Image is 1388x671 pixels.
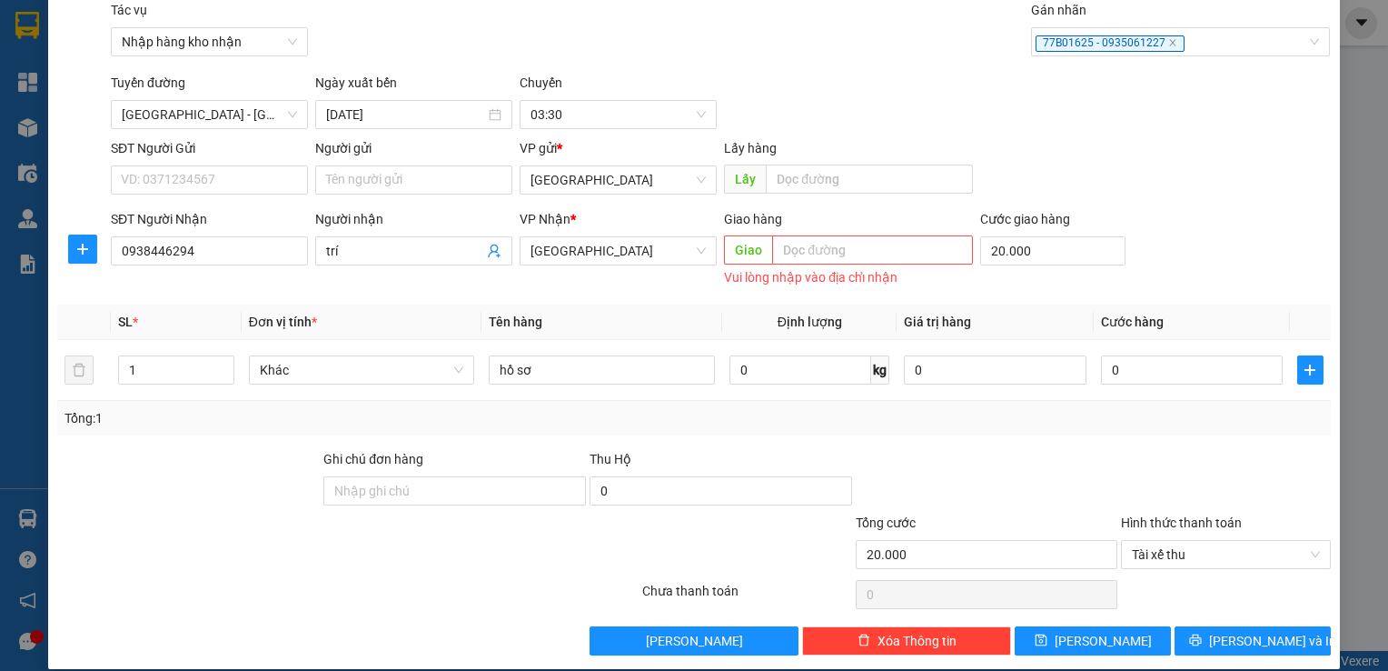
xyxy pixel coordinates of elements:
span: Tên hàng [489,315,542,329]
span: Đơn vị tính [249,315,317,329]
button: delete [64,356,94,385]
span: Giao [724,235,772,265]
span: Bình Định [530,237,706,265]
span: VP Nhận [520,212,570,226]
span: Tổng cước [856,516,916,530]
span: save [1035,634,1047,648]
span: Đà Nẵng - Bình Định (Hàng) [122,101,297,128]
span: SL [118,315,133,329]
span: close [1168,38,1177,47]
button: plus [68,235,97,264]
div: Người gửi [315,138,512,158]
div: SĐT Người Nhận [111,209,308,229]
span: plus [69,242,96,256]
input: VD: Bàn, Ghế [489,356,715,385]
span: [PERSON_NAME] và In [1209,631,1336,651]
label: Hình thức thanh toán [1121,516,1242,530]
div: Chuyến [520,73,717,100]
span: Xóa Thông tin [877,631,957,651]
div: SĐT Người Gửi [111,138,308,158]
input: Ghi chú đơn hàng [323,476,586,506]
button: [PERSON_NAME] [590,626,798,656]
input: Dọc đường [766,165,972,194]
span: user-add [487,244,501,258]
span: Giá trị hàng [904,315,971,329]
span: printer [1189,634,1202,648]
div: VP gửi [520,138,717,158]
div: Chưa thanh toán [640,581,853,613]
span: delete [858,634,870,648]
label: Gán nhãn [1031,3,1086,17]
span: Nhập hàng kho nhận [122,28,297,55]
div: Vui lòng nhập vào địa chỉ nhận [724,267,972,288]
input: 15/10/2025 [326,105,485,125]
input: Cước giao hàng [980,236,1126,265]
div: Ngày xuất bến [315,73,512,100]
span: Thu Hộ [590,452,631,466]
span: plus [1298,363,1322,377]
span: 03:30 [530,101,706,128]
span: Đà Nẵng [530,166,706,194]
span: [PERSON_NAME] [1055,631,1152,651]
span: Lấy [724,165,766,194]
span: 77B01625 - 0935061227 [1036,35,1185,52]
label: Tác vụ [111,3,147,17]
div: Người nhận [315,209,512,229]
input: 0 [904,356,1086,385]
span: Định lượng [778,315,842,329]
span: Giao hàng [724,212,782,226]
span: Khác [260,356,464,384]
button: printer[PERSON_NAME] và In [1175,626,1331,656]
button: deleteXóa Thông tin [802,626,1011,656]
label: Ghi chú đơn hàng [323,452,423,466]
input: Dọc đường [772,235,972,265]
span: Tài xế thu [1132,541,1319,568]
span: Lấy hàng [724,141,777,155]
div: Tuyến đường [111,73,308,100]
span: Cước hàng [1101,315,1164,329]
button: save[PERSON_NAME] [1015,626,1171,656]
label: Cước giao hàng [980,212,1070,226]
span: [PERSON_NAME] [646,631,743,651]
span: kg [871,356,889,385]
button: plus [1297,356,1323,385]
div: Tổng: 1 [64,408,536,428]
